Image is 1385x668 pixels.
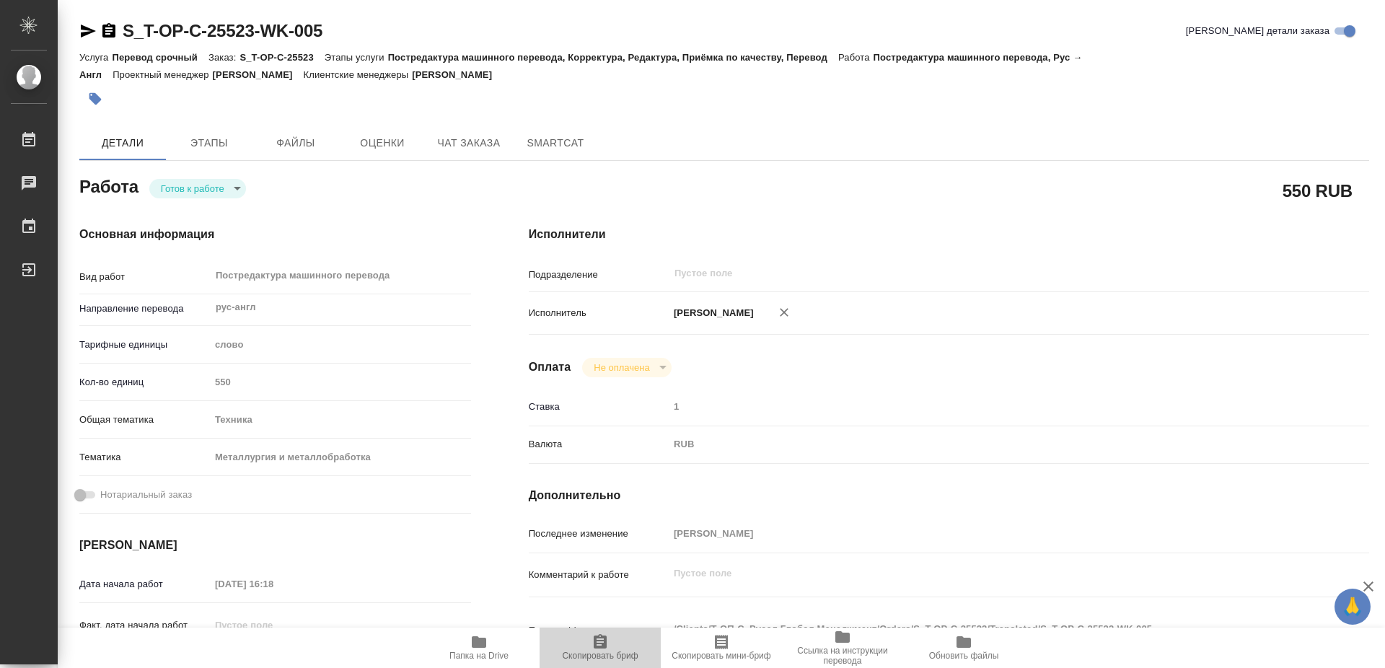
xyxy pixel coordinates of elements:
[304,69,413,80] p: Клиентские менеджеры
[79,22,97,40] button: Скопировать ссылку для ЯМессенджера
[582,358,671,377] div: Готов к работе
[175,134,244,152] span: Этапы
[529,306,669,320] p: Исполнитель
[210,408,471,432] div: Техника
[449,651,509,661] span: Папка на Drive
[79,172,138,198] h2: Работа
[669,617,1299,641] textarea: /Clients/Т-ОП-С_Русал Глобал Менеджмент/Orders/S_T-OP-C-25523/Translated/S_T-OP-C-25523-WK-005
[1335,589,1371,625] button: 🙏
[210,573,336,594] input: Пустое поле
[210,615,336,636] input: Пустое поле
[521,134,590,152] span: SmartCat
[213,69,304,80] p: [PERSON_NAME]
[669,396,1299,417] input: Пустое поле
[529,400,669,414] p: Ставка
[1283,178,1353,203] h2: 550 RUB
[79,618,210,633] p: Факт. дата начала работ
[791,646,894,666] span: Ссылка на инструкции перевода
[672,651,770,661] span: Скопировать мини-бриф
[88,134,157,152] span: Детали
[100,22,118,40] button: Скопировать ссылку
[669,432,1299,457] div: RUB
[540,628,661,668] button: Скопировать бриф
[903,628,1024,668] button: Обновить файлы
[529,226,1369,243] h4: Исполнители
[79,226,471,243] h4: Основная информация
[79,338,210,352] p: Тарифные единицы
[210,372,471,392] input: Пустое поле
[239,52,324,63] p: S_T-OP-C-25523
[529,527,669,541] p: Последнее изменение
[929,651,999,661] span: Обновить файлы
[669,523,1299,544] input: Пустое поле
[208,52,239,63] p: Заказ:
[79,577,210,592] p: Дата начала работ
[418,628,540,668] button: Папка на Drive
[79,83,111,115] button: Добавить тэг
[149,179,246,198] div: Готов к работе
[261,134,330,152] span: Файлы
[112,52,208,63] p: Перевод срочный
[79,450,210,465] p: Тематика
[768,296,800,328] button: Удалить исполнителя
[388,52,838,63] p: Постредактура машинного перевода, Корректура, Редактура, Приёмка по качеству, Перевод
[348,134,417,152] span: Оценки
[79,537,471,554] h4: [PERSON_NAME]
[1186,24,1329,38] span: [PERSON_NAME] детали заказа
[79,375,210,390] p: Кол-во единиц
[79,270,210,284] p: Вид работ
[412,69,503,80] p: [PERSON_NAME]
[79,302,210,316] p: Направление перевода
[79,413,210,427] p: Общая тематика
[157,183,229,195] button: Готов к работе
[529,437,669,452] p: Валюта
[529,623,669,638] p: Путь на drive
[210,445,471,470] div: Металлургия и металлобработка
[782,628,903,668] button: Ссылка на инструкции перевода
[589,361,654,374] button: Не оплачена
[210,333,471,357] div: слово
[673,265,1265,282] input: Пустое поле
[529,268,669,282] p: Подразделение
[562,651,638,661] span: Скопировать бриф
[838,52,874,63] p: Работа
[661,628,782,668] button: Скопировать мини-бриф
[529,568,669,582] p: Комментарий к работе
[529,487,1369,504] h4: Дополнительно
[100,488,192,502] span: Нотариальный заказ
[325,52,388,63] p: Этапы услуги
[1340,592,1365,622] span: 🙏
[113,69,212,80] p: Проектный менеджер
[434,134,504,152] span: Чат заказа
[669,306,754,320] p: [PERSON_NAME]
[123,21,322,40] a: S_T-OP-C-25523-WK-005
[529,359,571,376] h4: Оплата
[79,52,112,63] p: Услуга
